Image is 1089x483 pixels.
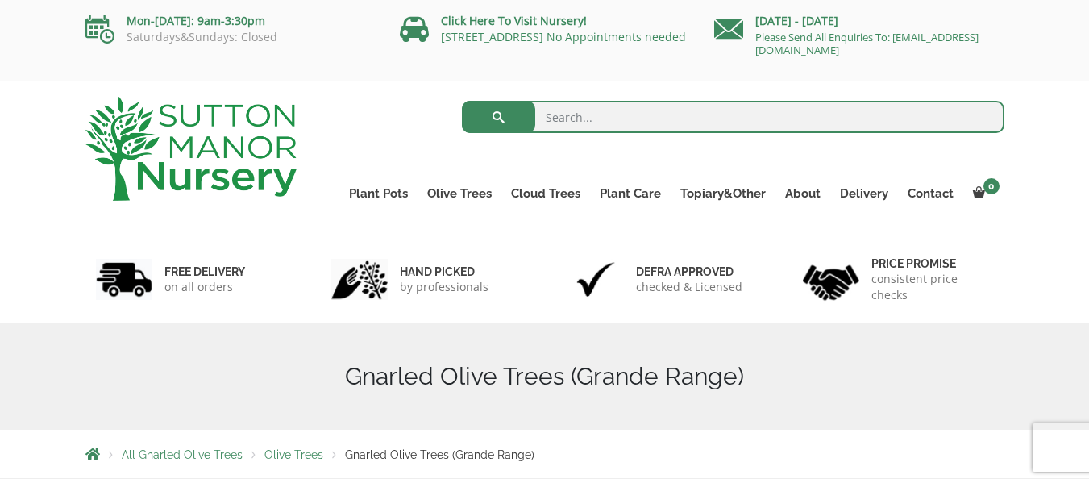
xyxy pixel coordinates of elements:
a: Plant Care [590,182,671,205]
img: 2.jpg [331,259,388,300]
h6: FREE DELIVERY [164,264,245,279]
p: consistent price checks [871,271,994,303]
img: 4.jpg [803,255,859,304]
a: Contact [898,182,963,205]
h1: Gnarled Olive Trees (Grande Range) [85,362,1004,391]
img: 3.jpg [567,259,624,300]
span: 0 [983,178,1000,194]
a: Cloud Trees [501,182,590,205]
p: Mon-[DATE]: 9am-3:30pm [85,11,376,31]
h6: hand picked [400,264,488,279]
a: All Gnarled Olive Trees [122,448,243,461]
a: Olive Trees [264,448,323,461]
p: [DATE] - [DATE] [714,11,1004,31]
a: Plant Pots [339,182,418,205]
a: About [775,182,830,205]
img: logo [85,97,297,201]
a: Click Here To Visit Nursery! [441,13,587,28]
a: Olive Trees [418,182,501,205]
h6: Price promise [871,256,994,271]
p: on all orders [164,279,245,295]
nav: Breadcrumbs [85,448,1004,460]
p: checked & Licensed [636,279,742,295]
h6: Defra approved [636,264,742,279]
a: 0 [963,182,1004,205]
a: Delivery [830,182,898,205]
a: [STREET_ADDRESS] No Appointments needed [441,29,686,44]
a: Please Send All Enquiries To: [EMAIL_ADDRESS][DOMAIN_NAME] [755,30,979,57]
input: Search... [462,101,1004,133]
p: Saturdays&Sundays: Closed [85,31,376,44]
img: 1.jpg [96,259,152,300]
p: by professionals [400,279,488,295]
span: Gnarled Olive Trees (Grande Range) [345,448,534,461]
a: Topiary&Other [671,182,775,205]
